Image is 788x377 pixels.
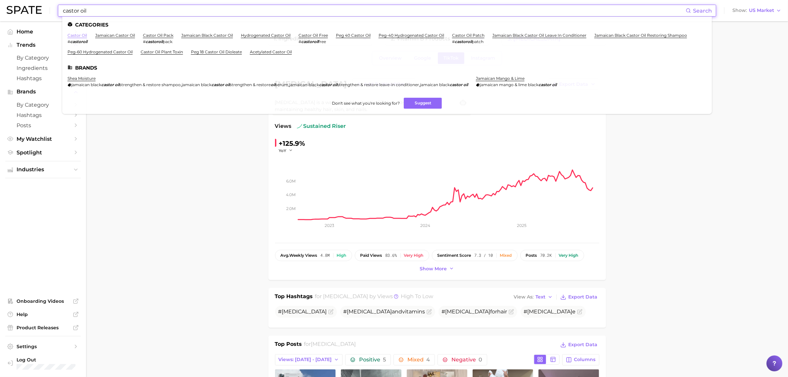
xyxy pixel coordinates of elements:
tspan: 2025 [517,223,526,228]
button: Columns [562,354,599,365]
button: Industries [5,165,81,175]
em: castoroil [455,39,472,44]
img: sustained riser [297,124,302,129]
span: jamaican black [182,82,211,87]
a: peg 40 castor oil [336,33,371,38]
a: Settings [5,342,81,351]
a: jamaican black castor oil [181,33,233,38]
a: jamaican castor oil [95,33,135,38]
input: Search here for a brand, industry, or ingredient [62,5,686,16]
span: Show [732,9,747,12]
button: Flag as miscategorized or irrelevant [509,309,514,314]
span: jamaican black [71,82,101,87]
span: strengthen & restore leave-in conditioner [337,82,419,87]
span: pack [163,39,172,44]
a: by Category [5,53,81,63]
span: # [299,39,301,44]
a: Hashtags [5,110,81,120]
a: Hashtags [5,73,81,83]
a: Log out. Currently logged in with e-mail michelle.ng@mavbeautybrands.com. [5,355,81,372]
tspan: 4.0m [286,192,296,197]
a: jamaican black castor oil restoring shampoo [594,33,687,38]
button: Flag as miscategorized or irrelevant [328,309,334,314]
span: # [68,39,70,44]
div: +125.9% [279,138,305,149]
a: Home [5,27,81,37]
span: View As [514,295,534,299]
span: US Market [749,9,774,12]
span: jamaican mango & lime black [480,82,538,87]
span: # [143,39,146,44]
em: castor [319,82,332,87]
a: hydrogenated castor oil [241,33,291,38]
a: My Watchlist [5,134,81,144]
a: peg-60 hydrogenated castor oil [68,49,133,54]
tspan: 2023 [325,223,334,228]
span: [MEDICAL_DATA] [323,293,368,299]
button: paid views83.6%Very high [355,250,429,261]
span: # [452,39,455,44]
em: castoroil [146,39,163,44]
em: oil [115,82,119,87]
button: ShowUS Market [731,6,783,15]
span: 7.3 / 10 [475,253,493,258]
em: castoroil [70,39,87,44]
em: oil [271,82,275,87]
h1: Top Hashtags [275,293,313,302]
li: Categories [68,22,707,27]
li: Brands [68,65,707,71]
h2: for by Views [315,293,433,302]
abbr: average [281,253,290,258]
em: castor [101,82,114,87]
a: jamaican black castor oil leave in conditioner [492,33,586,38]
tspan: 2024 [420,223,430,228]
a: Help [5,309,81,319]
a: Onboarding Videos [5,296,81,306]
span: Industries [17,167,70,173]
h1: Top Posts [275,340,302,350]
span: [MEDICAL_DATA] [528,308,573,315]
span: Ingredients [17,65,70,71]
em: castor [450,82,462,87]
a: peg-40 hydrogenated castor oil [379,33,444,38]
a: jamaican mango & lime [476,76,525,81]
span: Export Data [569,294,598,300]
span: My Watchlist [17,136,70,142]
a: castor oil free [299,33,328,38]
span: [MEDICAL_DATA] [282,308,327,315]
span: Onboarding Videos [17,298,70,304]
a: Spotlight [5,147,81,158]
a: castor oil patch [452,33,485,38]
span: strengthen & restore shampoo [119,82,181,87]
span: # forhair [442,308,507,315]
span: 0 [479,356,482,363]
em: oil [463,82,468,87]
em: oil [225,82,230,87]
span: Home [17,28,70,35]
span: sentiment score [438,253,471,258]
span: jamaican black [420,82,450,87]
a: peg 18 castor oil dioleate [191,49,242,54]
span: Hashtags [17,75,70,81]
em: oil [333,82,337,87]
button: Flag as miscategorized or irrelevant [427,309,432,314]
span: jamaican black [289,82,319,87]
button: avg.weekly views4.8mHigh [275,250,352,261]
span: free [318,39,326,44]
span: posts [526,253,537,258]
span: strengthen & restore [230,82,271,87]
button: posts70.2kVery high [520,250,584,261]
img: SPATE [7,6,42,14]
span: Show more [420,266,447,272]
a: shea moisture [68,76,96,81]
span: sustained riser [297,122,346,130]
span: YoY [279,148,287,153]
span: Export Data [569,342,598,348]
span: Columns [574,357,596,362]
span: high to low [401,293,433,299]
span: weekly views [281,253,317,258]
span: Help [17,311,70,317]
h2: for [304,340,356,350]
a: castor oil pack [143,33,173,38]
button: Show more [418,264,456,273]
